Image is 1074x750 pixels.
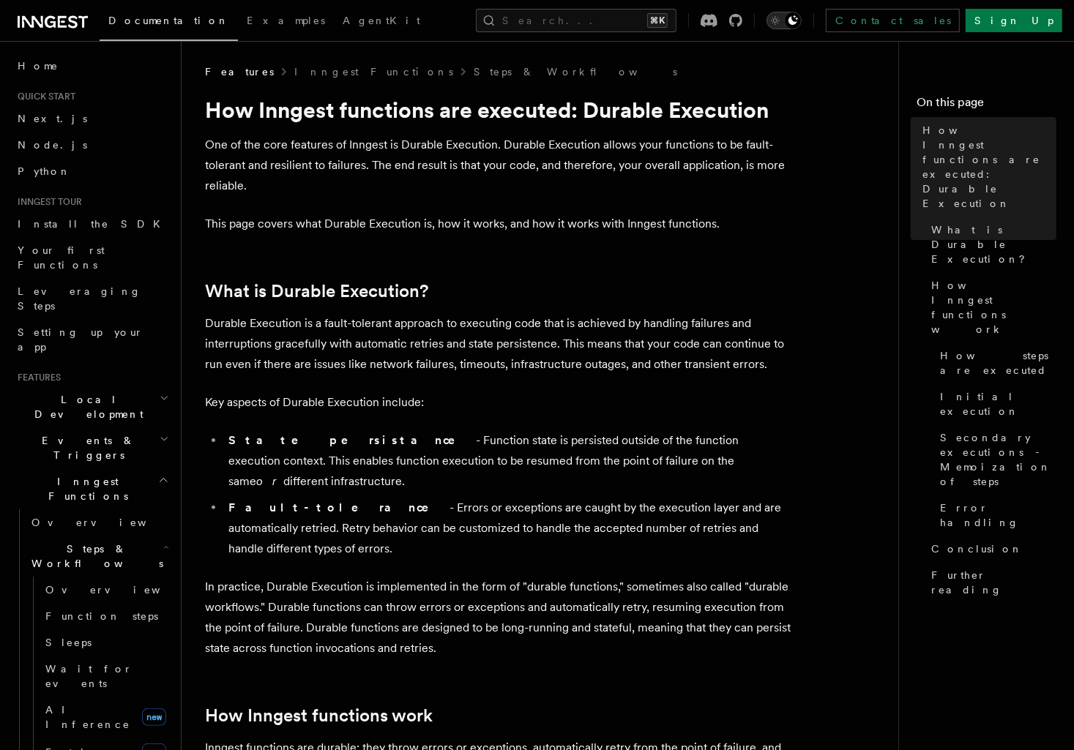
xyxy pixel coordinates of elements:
p: This page covers what Durable Execution is, how it works, and how it works with Inngest functions. [205,214,791,234]
a: Documentation [100,4,238,41]
a: Contact sales [826,9,960,32]
span: Initial execution [940,389,1056,419]
li: - Function state is persisted outside of the function execution context. This enables function ex... [224,430,791,492]
span: Events & Triggers [12,433,160,462]
span: Leveraging Steps [18,285,141,312]
p: One of the core features of Inngest is Durable Execution. Durable Execution allows your functions... [205,135,791,196]
a: Next.js [12,105,172,132]
a: How Inngest functions work [925,272,1056,342]
h1: How Inngest functions are executed: Durable Execution [205,97,791,123]
a: Setting up your app [12,319,172,360]
a: Examples [238,4,334,40]
a: Overview [40,577,172,603]
a: Install the SDK [12,211,172,237]
a: Sign Up [966,9,1062,32]
span: Local Development [12,392,160,421]
span: Features [205,64,274,79]
span: How Inngest functions work [931,278,1056,337]
button: Events & Triggers [12,427,172,468]
a: Conclusion [925,536,1056,562]
button: Search...⌘K [476,9,676,32]
kbd: ⌘K [647,13,668,28]
button: Toggle dark mode [767,12,802,29]
span: How Inngest functions are executed: Durable Execution [922,123,1056,211]
button: Inngest Functions [12,468,172,509]
a: Node.js [12,132,172,158]
li: - Errors or exceptions are caught by the execution layer and are automatically retried. Retry beh... [224,498,791,559]
span: Steps & Workflows [26,541,163,571]
a: Function steps [40,603,172,629]
a: Sleeps [40,629,172,656]
span: Secondary executions - Memoization of steps [940,430,1056,489]
span: What is Durable Execution? [931,222,1056,266]
a: Your first Functions [12,237,172,278]
button: Local Development [12,386,172,427]
span: Sleeps [45,637,92,648]
a: AI Inferencenew [40,697,172,738]
span: Overview [31,517,182,528]
span: Overview [45,584,196,596]
a: Steps & Workflows [474,64,677,79]
span: Quick start [12,91,75,102]
a: Secondary executions - Memoization of steps [934,424,1056,495]
em: or [256,474,283,488]
span: Node.js [18,139,87,151]
button: Steps & Workflows [26,536,172,577]
p: In practice, Durable Execution is implemented in the form of "durable functions," sometimes also ... [205,577,791,659]
a: What is Durable Execution? [925,217,1056,272]
span: Examples [247,15,325,26]
span: Further reading [931,568,1056,597]
span: Inngest Functions [12,474,158,503]
a: AgentKit [334,4,429,40]
a: Initial execution [934,383,1056,424]
span: Error handling [940,500,1056,530]
span: new [142,708,166,726]
span: Features [12,372,61,383]
span: Home [18,59,59,73]
a: Error handling [934,495,1056,536]
a: How steps are executed [934,342,1056,383]
a: Home [12,53,172,79]
a: Wait for events [40,656,172,697]
a: Leveraging Steps [12,278,172,319]
span: Function steps [45,610,158,622]
span: Conclusion [931,541,1023,556]
a: What is Durable Execution? [205,281,428,301]
p: Durable Execution is a fault-tolerant approach to executing code that is achieved by handling fai... [205,313,791,375]
span: Documentation [108,15,229,26]
a: How Inngest functions are executed: Durable Execution [917,117,1056,217]
span: Next.js [18,113,87,124]
span: AI Inference [45,704,130,730]
strong: State persistance [228,433,476,447]
p: Key aspects of Durable Execution include: [205,392,791,413]
span: Setting up your app [18,326,143,353]
span: Install the SDK [18,218,169,230]
a: Python [12,158,172,184]
a: Further reading [925,562,1056,603]
strong: Fault-tolerance [228,500,450,514]
a: Overview [26,509,172,536]
span: Inngest tour [12,196,82,208]
h4: On this page [917,94,1056,117]
a: How Inngest functions work [205,705,433,726]
span: Your first Functions [18,244,105,271]
span: Python [18,165,71,177]
a: Inngest Functions [294,64,453,79]
span: AgentKit [343,15,420,26]
span: Wait for events [45,663,133,689]
span: How steps are executed [940,348,1056,378]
